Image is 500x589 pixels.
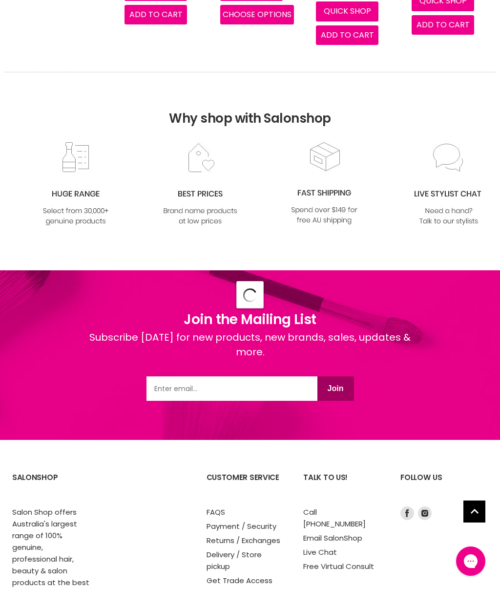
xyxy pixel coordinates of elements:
a: Call [PHONE_NUMBER] [303,507,366,529]
img: fast.jpg [285,141,364,226]
button: Join [317,376,354,401]
button: Add to cart [316,25,378,45]
a: Live Chat [303,547,337,557]
a: FAQS [207,507,225,517]
span: Add to cart [321,29,374,41]
span: Choose options [223,9,292,20]
input: Email [146,376,317,401]
a: Payment / Security [207,521,276,531]
a: Free Virtual Consult [303,561,374,571]
a: Returns / Exchanges [207,535,280,545]
img: range2_8cf790d4-220e-469f-917d-a18fed3854b6.jpg [36,142,115,227]
a: Get Trade Access [207,575,272,586]
button: Choose options [220,5,294,24]
span: Back to top [463,501,485,526]
button: Add to cart [125,5,187,24]
h2: SalonShop [12,465,90,506]
button: Add to cart [412,15,474,35]
h2: Why shop with Salonshop [5,72,495,141]
span: Add to cart [417,19,470,30]
h2: Follow us [400,465,488,506]
img: chat_c0a1c8f7-3133-4fc6-855f-7264552747f6.jpg [409,142,488,227]
h2: Customer Service [207,465,284,506]
button: Quick shop [316,1,378,21]
h1: Join the Mailing List [81,309,418,330]
span: Add to cart [129,9,183,20]
a: Email SalonShop [303,533,362,543]
a: Delivery / Store pickup [207,549,262,571]
a: Back to top [463,501,485,523]
div: Subscribe [DATE] for new products, new brands, sales, updates & more. [81,330,418,376]
img: prices.jpg [161,142,240,227]
iframe: Gorgias live chat messenger [451,543,490,579]
h2: Talk to us! [303,465,381,506]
